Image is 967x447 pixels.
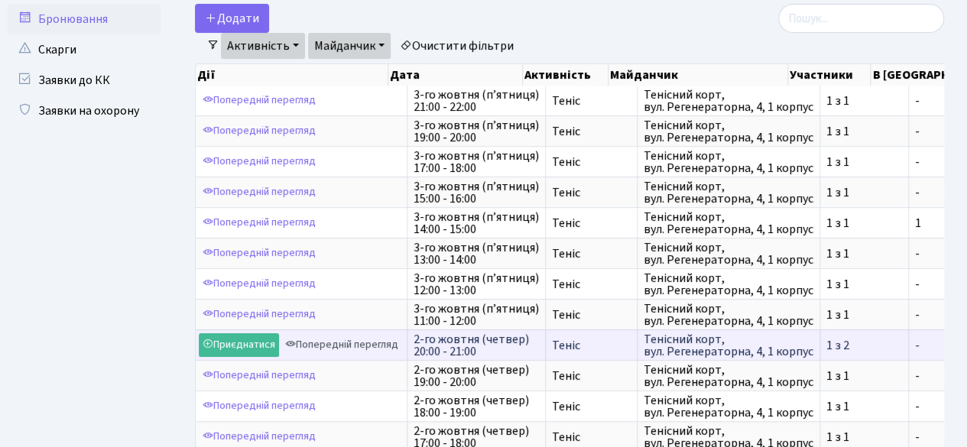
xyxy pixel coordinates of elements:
[8,96,161,126] a: Заявки на охорону
[826,186,902,199] span: 1 з 1
[644,89,813,113] span: Тенісний корт, вул. Регенераторна, 4, 1 корпус
[644,211,813,235] span: Тенісний корт, вул. Регенераторна, 4, 1 корпус
[644,150,813,174] span: Тенісний корт, вул. Регенераторна, 4, 1 корпус
[414,364,539,388] span: 2-го жовтня (четвер) 19:00 - 20:00
[414,333,539,358] span: 2-го жовтня (четвер) 20:00 - 21:00
[644,119,813,144] span: Тенісний корт, вул. Регенераторна, 4, 1 корпус
[199,180,320,204] a: Попередній перегляд
[552,370,631,382] span: Теніс
[414,241,539,266] span: 3-го жовтня (п’ятниця) 13:00 - 14:00
[552,156,631,168] span: Теніс
[552,400,631,413] span: Теніс
[826,400,902,413] span: 1 з 1
[644,272,813,296] span: Тенісний корт, вул. Регенераторна, 4, 1 корпус
[199,211,320,235] a: Попередній перегляд
[199,272,320,296] a: Попередній перегляд
[414,89,539,113] span: 3-го жовтня (п’ятниця) 21:00 - 22:00
[195,4,269,33] button: Додати
[826,217,902,229] span: 1 з 1
[552,125,631,138] span: Теніс
[199,241,320,265] a: Попередній перегляд
[644,303,813,327] span: Тенісний корт, вул. Регенераторна, 4, 1 корпус
[8,34,161,65] a: Скарги
[552,431,631,443] span: Теніс
[826,125,902,138] span: 1 з 1
[523,64,608,86] th: Активність
[644,333,813,358] span: Тенісний корт, вул. Регенераторна, 4, 1 корпус
[199,333,279,357] a: Приєднатися
[8,65,161,96] a: Заявки до КК
[199,150,320,173] a: Попередній перегляд
[826,309,902,321] span: 1 з 1
[778,4,944,33] input: Пошук...
[414,394,539,419] span: 2-го жовтня (четвер) 18:00 - 19:00
[199,364,320,387] a: Попередній перегляд
[608,64,788,86] th: Майданчик
[826,370,902,382] span: 1 з 1
[221,33,305,59] a: Активність
[826,339,902,351] span: 1 з 2
[552,309,631,321] span: Теніс
[281,333,402,357] a: Попередній перегляд
[394,33,520,59] a: Очистити фільтри
[199,119,320,143] a: Попередній перегляд
[552,339,631,351] span: Теніс
[199,89,320,112] a: Попередній перегляд
[552,95,631,107] span: Теніс
[414,119,539,144] span: 3-го жовтня (п’ятниця) 19:00 - 20:00
[196,64,388,86] th: Дії
[826,278,902,290] span: 1 з 1
[8,4,161,34] a: Бронювання
[552,248,631,260] span: Теніс
[552,186,631,199] span: Теніс
[308,33,391,59] a: Майданчик
[199,394,320,418] a: Попередній перегляд
[826,95,902,107] span: 1 з 1
[552,217,631,229] span: Теніс
[414,211,539,235] span: 3-го жовтня (п’ятниця) 14:00 - 15:00
[826,248,902,260] span: 1 з 1
[199,303,320,326] a: Попередній перегляд
[414,303,539,327] span: 3-го жовтня (п’ятниця) 11:00 - 12:00
[644,241,813,266] span: Тенісний корт, вул. Регенераторна, 4, 1 корпус
[552,278,631,290] span: Теніс
[414,150,539,174] span: 3-го жовтня (п’ятниця) 17:00 - 18:00
[414,272,539,296] span: 3-го жовтня (п’ятниця) 12:00 - 13:00
[826,431,902,443] span: 1 з 1
[414,180,539,205] span: 3-го жовтня (п’ятниця) 15:00 - 16:00
[788,64,871,86] th: Участники
[644,394,813,419] span: Тенісний корт, вул. Регенераторна, 4, 1 корпус
[644,364,813,388] span: Тенісний корт, вул. Регенераторна, 4, 1 корпус
[644,180,813,205] span: Тенісний корт, вул. Регенераторна, 4, 1 корпус
[826,156,902,168] span: 1 з 1
[388,64,523,86] th: Дата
